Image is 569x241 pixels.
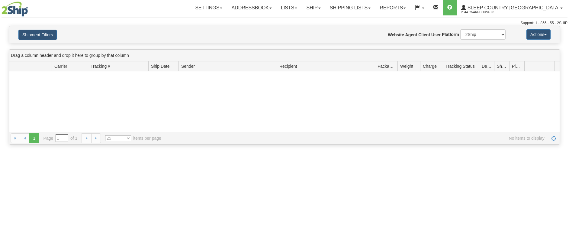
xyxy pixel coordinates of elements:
div: Support: 1 - 855 - 55 - 2SHIP [2,21,567,26]
span: Packages [378,63,395,69]
span: Ship Date [151,63,169,69]
span: Sender [181,63,195,69]
button: Shipment Filters [18,30,57,40]
span: Carrier [54,63,67,69]
a: Refresh [549,133,558,143]
label: Website [388,32,404,38]
label: Agent [405,32,417,38]
span: No items to display [170,135,545,141]
span: Tracking # [91,63,110,69]
label: Platform [442,31,459,37]
span: 2044 / Warehouse 93 [461,9,506,15]
span: Recipient [279,63,297,69]
div: grid grouping header [9,50,560,61]
a: Reports [375,0,410,15]
span: Sleep Country [GEOGRAPHIC_DATA] [466,5,560,10]
label: Client [418,32,430,38]
a: Addressbook [227,0,276,15]
span: Pickup Status [512,63,522,69]
span: Shipment Issues [497,63,507,69]
a: Shipping lists [325,0,375,15]
span: Tracking Status [445,63,475,69]
a: Lists [276,0,302,15]
a: Settings [191,0,227,15]
span: 1 [29,133,39,143]
label: User [431,32,441,38]
img: logo2044.jpg [2,2,28,17]
span: items per page [105,135,161,141]
span: Page of 1 [43,134,78,142]
span: Charge [423,63,437,69]
button: Actions [526,29,551,40]
a: Sleep Country [GEOGRAPHIC_DATA] 2044 / Warehouse 93 [457,0,567,15]
span: Weight [400,63,413,69]
a: Ship [302,0,325,15]
span: Delivery Status [482,63,492,69]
